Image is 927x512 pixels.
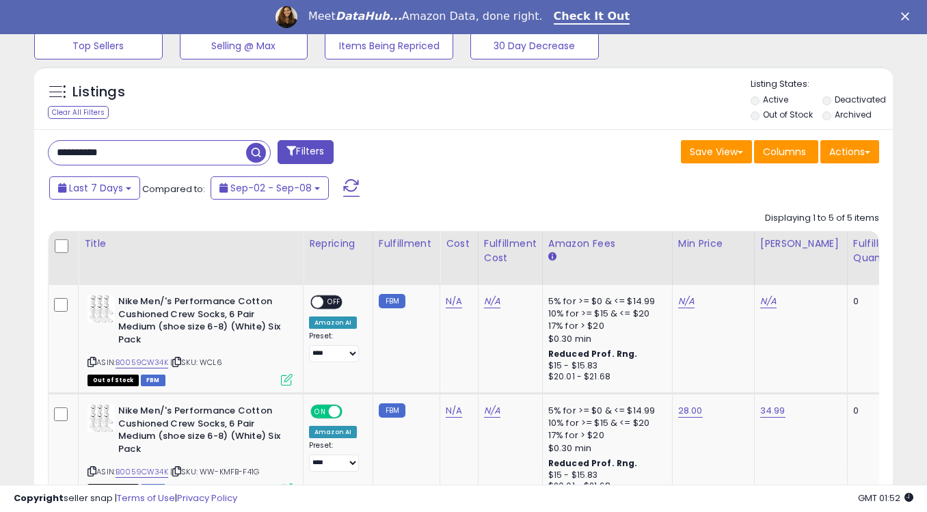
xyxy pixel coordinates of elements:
label: Out of Stock [763,109,813,120]
div: $20.01 - $21.68 [548,371,662,383]
div: Cost [446,237,472,251]
span: OFF [340,406,362,418]
button: Last 7 Days [49,176,140,200]
button: Top Sellers [34,32,163,59]
img: Profile image for Georgie [276,6,297,28]
div: seller snap | | [14,492,237,505]
button: 30 Day Decrease [470,32,599,59]
button: Sep-02 - Sep-08 [211,176,329,200]
i: DataHub... [336,10,402,23]
button: Filters [278,140,333,164]
span: OFF [323,297,345,308]
div: Repricing [309,237,367,251]
div: Displaying 1 to 5 of 5 items [765,212,879,225]
div: 0 [853,295,896,308]
b: Nike Men/'s Performance Cotton Cushioned Crew Socks, 6 Pair Medium (shoe size 6-8) (White) Six Pack [118,295,284,349]
div: Clear All Filters [48,106,109,119]
a: N/A [446,404,462,418]
div: ASIN: [88,295,293,384]
div: Fulfillment Cost [484,237,537,265]
a: N/A [484,295,500,308]
div: 5% for >= $0 & <= $14.99 [548,405,662,417]
small: FBM [379,294,405,308]
span: Sep-02 - Sep-08 [230,181,312,195]
small: FBM [379,403,405,418]
label: Active [763,94,788,105]
b: Reduced Prof. Rng. [548,348,638,360]
div: [PERSON_NAME] [760,237,842,251]
a: Terms of Use [117,491,175,504]
div: Title [84,237,297,251]
button: Items Being Repriced [325,32,453,59]
strong: Copyright [14,491,64,504]
button: Selling @ Max [180,32,308,59]
a: 34.99 [760,404,785,418]
a: N/A [678,295,695,308]
div: 0 [853,405,896,417]
div: Min Price [678,237,749,251]
a: Privacy Policy [177,491,237,504]
div: $15 - $15.83 [548,360,662,372]
label: Archived [835,109,872,120]
span: Last 7 Days [69,181,123,195]
a: B0059CW34K [116,357,168,368]
div: $15 - $15.83 [548,470,662,481]
span: FBM [141,375,165,386]
span: All listings that are currently out of stock and unavailable for purchase on Amazon [88,375,139,386]
label: Deactivated [835,94,886,105]
div: Close [901,12,915,21]
div: Amazon AI [309,426,357,438]
span: ON [312,406,329,418]
a: N/A [760,295,777,308]
p: Listing States: [751,78,894,91]
span: | SKU: WCL6 [170,357,222,368]
a: B0059CW34K [116,466,168,478]
b: Nike Men/'s Performance Cotton Cushioned Crew Socks, 6 Pair Medium (shoe size 6-8) (White) Six Pack [118,405,284,459]
div: $0.30 min [548,442,662,455]
small: Amazon Fees. [548,251,556,263]
div: $0.30 min [548,333,662,345]
img: 51aSy3vBFUL._SL40_.jpg [88,295,115,323]
div: Fulfillable Quantity [853,237,900,265]
div: 5% for >= $0 & <= $14.99 [548,295,662,308]
span: Compared to: [142,183,205,196]
div: 17% for > $20 [548,320,662,332]
a: 28.00 [678,404,703,418]
button: Actions [820,140,879,163]
div: Amazon AI [309,316,357,329]
h5: Listings [72,83,125,102]
a: N/A [484,404,500,418]
button: Save View [681,140,752,163]
div: Amazon Fees [548,237,667,251]
img: 51aSy3vBFUL._SL40_.jpg [88,405,115,432]
div: Meet Amazon Data, done right. [308,10,543,23]
div: 10% for >= $15 & <= $20 [548,308,662,320]
div: Fulfillment [379,237,434,251]
b: Reduced Prof. Rng. [548,457,638,469]
a: Check It Out [554,10,630,25]
div: 17% for > $20 [548,429,662,442]
div: Preset: [309,332,362,362]
span: | SKU: WW-KMFB-F41G [170,466,259,477]
button: Columns [754,140,818,163]
div: Preset: [309,441,362,472]
div: 10% for >= $15 & <= $20 [548,417,662,429]
span: 2025-09-16 01:52 GMT [858,491,913,504]
span: Columns [763,145,806,159]
a: N/A [446,295,462,308]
